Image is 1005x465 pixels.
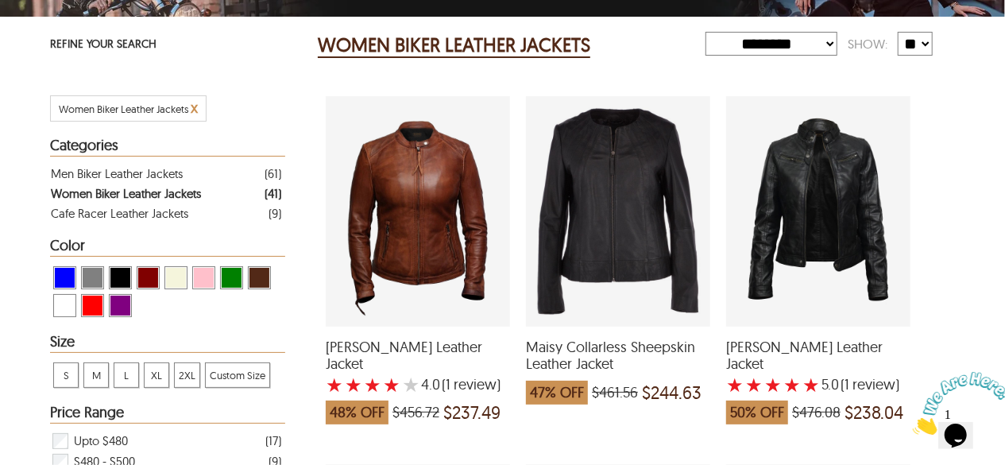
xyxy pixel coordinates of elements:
span: $244.63 [642,385,702,401]
span: review [450,377,497,393]
div: Women Biker Leather Jackets 41 Results Found [318,29,687,61]
div: Men Biker Leather Jackets [51,164,183,184]
img: Chat attention grabber [6,6,105,69]
a: Cancel Filter [191,103,198,115]
a: Maisy Collarless Sheepskin Leather Jacket which was at a price of $461.56, now after discount the... [526,316,710,413]
div: ( 41 ) [265,184,281,203]
span: ) [442,377,501,393]
span: Upto $480 [74,431,128,451]
div: View Blue Women Biker Leather Jackets [53,266,76,289]
div: View White Women Biker Leather Jackets [53,294,76,317]
label: 2 rating [345,377,362,393]
a: Daisy Biker Leather Jacket with a 5 Star Rating 1 Product Review which was at a price of $476.08,... [726,316,910,432]
label: 3 rating [364,377,381,393]
div: Women Biker Leather Jackets [51,184,201,203]
div: View Purple Women Biker Leather Jackets [109,294,132,317]
span: M [84,363,108,387]
span: x [191,99,198,117]
span: (1 [841,377,849,393]
a: Filter Women Biker Leather Jackets [51,184,281,203]
a: Filter Cafe Racer Leather Jackets [51,203,281,223]
span: (1 [442,377,450,393]
span: 48% OFF [326,401,388,424]
span: S [54,363,78,387]
div: View Brown ( Brand Color ) Women Biker Leather Jackets [248,266,271,289]
label: 1 rating [726,377,744,393]
span: $456.72 [392,405,439,420]
div: View Pink Women Biker Leather Jackets [192,266,215,289]
span: 50% OFF [726,401,788,424]
label: 4.0 [421,377,440,393]
div: View 2XL Women Biker Leather Jackets [174,362,200,388]
div: View M Women Biker Leather Jackets [83,362,109,388]
span: Ayla Biker Leather Jacket [326,339,510,373]
div: Heading Filter Women Biker Leather Jackets by Size [50,334,285,353]
label: 3 rating [764,377,782,393]
div: View Custom Size Women Biker Leather Jackets [205,362,270,388]
label: 4 rating [783,377,801,393]
div: Heading Filter Women Biker Leather Jackets by Color [50,238,285,257]
div: View Black Women Biker Leather Jackets [109,266,132,289]
span: review [849,377,895,393]
div: Filter Upto $480 Women Biker Leather Jackets [51,431,281,451]
label: 5.0 [821,377,839,393]
div: View Beige Women Biker Leather Jackets [164,266,187,289]
div: View L Women Biker Leather Jackets [114,362,139,388]
a: Filter Men Biker Leather Jackets [51,164,281,184]
span: Filter Women Biker Leather Jackets [59,103,188,115]
p: REFINE YOUR SEARCH [50,33,285,57]
span: $461.56 [592,385,638,401]
span: $476.08 [792,405,841,420]
div: View XL Women Biker Leather Jackets [144,362,169,388]
label: 4 rating [383,377,400,393]
label: 2 rating [745,377,763,393]
span: 2XL [175,363,199,387]
span: XL [145,363,168,387]
span: 47% OFF [526,381,588,405]
h2: WOMEN BIKER LEATHER JACKETS [318,33,590,58]
div: ( 17 ) [265,431,281,451]
span: L [114,363,138,387]
div: ( 61 ) [265,164,281,184]
a: Ayla Biker Leather Jacket with a 4 Star Rating 1 Product Review which was at a price of $456.72, ... [326,316,510,432]
iframe: chat widget [906,366,1005,441]
span: Custom Size [206,363,269,387]
span: 1 [6,6,13,20]
div: ( 9 ) [269,203,281,223]
div: Heading Filter Women Biker Leather Jackets by Categories [50,138,285,157]
span: $238.04 [845,405,903,420]
div: Show: [837,30,898,58]
span: $237.49 [443,405,501,420]
div: View Green Women Biker Leather Jackets [220,266,243,289]
span: Daisy Biker Leather Jacket [726,339,910,373]
div: Cafe Racer Leather Jackets [51,203,188,223]
div: View Red Women Biker Leather Jackets [81,294,104,317]
label: 1 rating [326,377,343,393]
div: Heading Filter Women Biker Leather Jackets by Price Range [50,405,285,424]
div: View S Women Biker Leather Jackets [53,362,79,388]
span: ) [841,377,899,393]
div: View Grey Women Biker Leather Jackets [81,266,104,289]
label: 5 rating [402,377,419,393]
div: View Maroon Women Biker Leather Jackets [137,266,160,289]
span: Maisy Collarless Sheepskin Leather Jacket [526,339,710,373]
label: 5 rating [802,377,820,393]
